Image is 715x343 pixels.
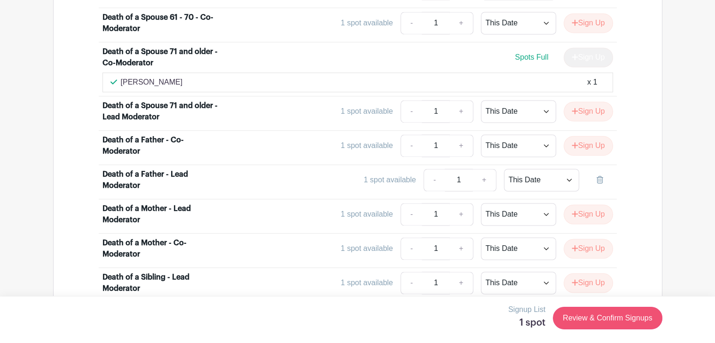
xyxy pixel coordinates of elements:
p: Signup List [508,304,545,315]
a: - [401,203,422,226]
div: Death of a Mother - Lead Moderator [102,203,219,226]
a: + [449,272,473,294]
a: Review & Confirm Signups [553,307,662,329]
button: Sign Up [564,101,613,121]
div: Death of a Father - Lead Moderator [102,169,219,191]
div: 1 spot available [341,209,393,220]
div: x 1 [587,77,597,88]
a: + [449,203,473,226]
a: + [449,12,473,34]
a: + [449,237,473,260]
div: Death of a Spouse 71 and older - Lead Moderator [102,100,219,123]
div: Death of a Sibling - Lead Moderator [102,272,219,294]
a: - [401,134,422,157]
p: [PERSON_NAME] [121,77,183,88]
button: Sign Up [564,136,613,156]
a: + [449,134,473,157]
a: + [449,100,473,123]
div: 1 spot available [341,140,393,151]
button: Sign Up [564,239,613,258]
div: 1 spot available [341,243,393,254]
button: Sign Up [564,13,613,33]
a: - [401,12,422,34]
a: - [401,272,422,294]
a: + [472,169,496,191]
span: Spots Full [515,53,548,61]
div: 1 spot available [341,17,393,29]
h5: 1 spot [508,317,545,328]
div: Death of a Mother - Co-Moderator [102,237,219,260]
a: - [424,169,445,191]
div: Death of a Spouse 61 - 70 - Co-Moderator [102,12,219,34]
div: Death of a Father - Co-Moderator [102,134,219,157]
div: 1 spot available [341,106,393,117]
button: Sign Up [564,273,613,293]
div: 1 spot available [341,277,393,288]
a: - [401,237,422,260]
div: 1 spot available [364,174,416,186]
button: Sign Up [564,204,613,224]
a: - [401,100,422,123]
div: Death of a Spouse 71 and older - Co-Moderator [102,46,219,69]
